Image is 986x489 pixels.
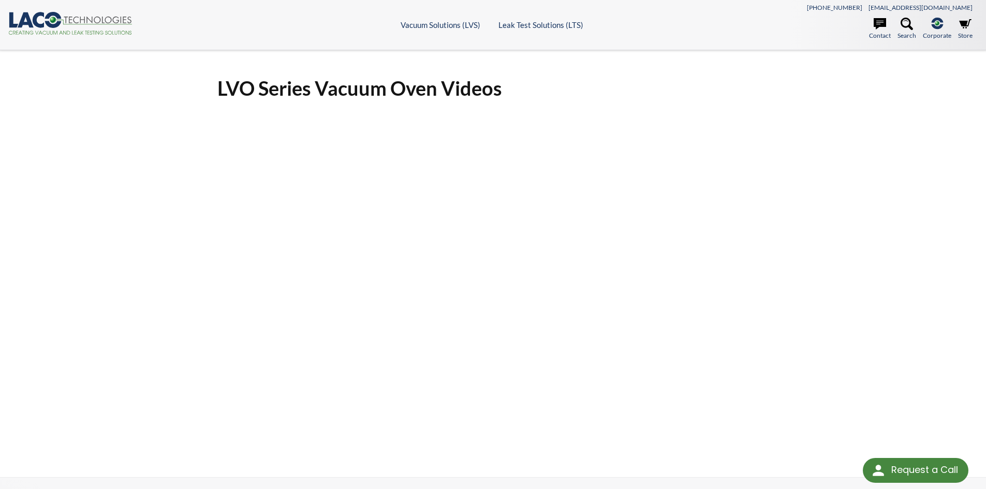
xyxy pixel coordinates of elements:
[958,18,973,40] a: Store
[891,458,958,482] div: Request a Call
[498,20,583,29] a: Leak Test Solutions (LTS)
[897,18,916,40] a: Search
[869,18,891,40] a: Contact
[401,20,480,29] a: Vacuum Solutions (LVS)
[870,462,887,479] img: round button
[869,4,973,11] a: [EMAIL_ADDRESS][DOMAIN_NAME]
[217,76,769,101] h1: LVO Series Vacuum Oven Videos
[923,31,951,40] span: Corporate
[863,458,968,483] div: Request a Call
[807,4,862,11] a: [PHONE_NUMBER]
